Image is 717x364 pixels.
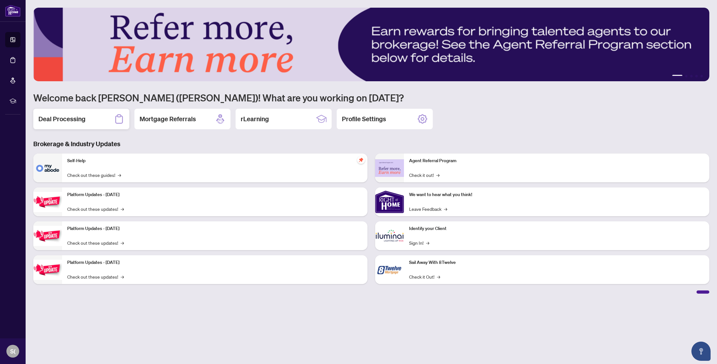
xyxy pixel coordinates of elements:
[67,157,362,164] p: Self-Help
[426,239,429,246] span: →
[437,273,440,280] span: →
[695,75,698,77] button: 4
[375,159,404,177] img: Agent Referral Program
[409,273,440,280] a: Check it Out!→
[67,191,362,198] p: Platform Updates - [DATE]
[33,260,62,280] img: Platform Updates - June 23, 2025
[375,221,404,250] img: Identify your Client
[38,115,85,123] h2: Deal Processing
[409,171,439,178] a: Check it out!→
[409,205,447,212] a: Leave Feedback→
[33,192,62,212] img: Platform Updates - July 21, 2025
[5,5,20,17] img: logo
[121,239,124,246] span: →
[375,187,404,216] img: We want to hear what you think!
[10,347,16,356] span: S(
[33,226,62,246] img: Platform Updates - July 8, 2025
[67,171,121,178] a: Check out these guides!→
[436,171,439,178] span: →
[342,115,386,123] h2: Profile Settings
[33,154,62,182] img: Self-Help
[691,342,711,361] button: Open asap
[33,8,709,81] img: Slide 0
[700,75,703,77] button: 5
[672,75,682,77] button: 1
[67,239,124,246] a: Check out these updates!→
[375,255,404,284] img: Sail Away With 8Twelve
[33,91,709,104] h1: Welcome back [PERSON_NAME] ([PERSON_NAME])! What are you working on [DATE]?
[690,75,693,77] button: 3
[685,75,688,77] button: 2
[444,205,447,212] span: →
[409,157,704,164] p: Agent Referral Program
[67,273,124,280] a: Check out these updates!→
[33,139,709,148] h3: Brokerage & Industry Updates
[118,171,121,178] span: →
[357,156,365,164] span: pushpin
[409,239,429,246] a: Sign In!→
[409,259,704,266] p: Sail Away With 8Twelve
[121,273,124,280] span: →
[67,259,362,266] p: Platform Updates - [DATE]
[409,225,704,232] p: Identify your Client
[409,191,704,198] p: We want to hear what you think!
[67,225,362,232] p: Platform Updates - [DATE]
[121,205,124,212] span: →
[140,115,196,123] h2: Mortgage Referrals
[241,115,269,123] h2: rLearning
[67,205,124,212] a: Check out these updates!→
